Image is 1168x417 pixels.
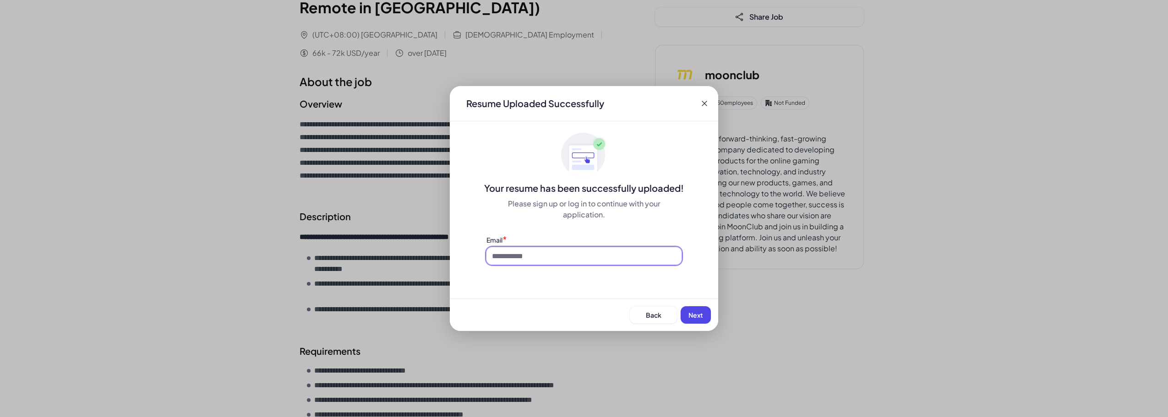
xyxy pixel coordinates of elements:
[561,132,607,178] img: ApplyedMaskGroup3.svg
[459,97,611,110] div: Resume Uploaded Successfully
[681,306,711,324] button: Next
[486,236,502,244] label: Email
[630,306,677,324] button: Back
[688,311,703,319] span: Next
[646,311,661,319] span: Back
[450,182,718,195] div: Your resume has been successfully uploaded!
[486,198,682,220] div: Please sign up or log in to continue with your application.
